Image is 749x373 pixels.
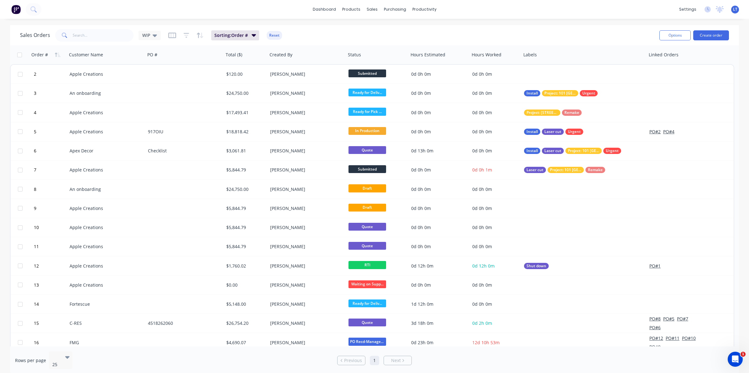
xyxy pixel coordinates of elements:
span: 0d 0h 0m [472,110,492,115]
div: $5,844.79 [226,224,263,231]
div: Fortescue [70,301,139,307]
span: 12 [34,263,39,269]
button: Sorting:Order # [211,30,259,40]
span: In Production [348,127,386,135]
button: 9 [32,199,70,218]
span: Laser cut [544,148,561,154]
button: 3 [32,84,70,103]
span: 13 [34,282,39,288]
a: Next page [384,357,411,364]
button: Laser cutProject: 101 [GEOGRAPHIC_DATA]Remake [524,167,605,173]
span: Waiting on Supp... [348,280,386,288]
button: PO#1 [649,263,661,269]
div: Apple Creations [70,263,139,269]
div: $5,844.79 [226,243,263,250]
button: 15 [32,314,70,333]
span: Ready for Deliv... [348,299,386,307]
div: Apple Creations [70,205,139,212]
div: [PERSON_NAME] [270,224,340,231]
div: FMG [70,340,139,346]
span: Next [391,357,401,364]
button: 8 [32,180,70,199]
div: Apple Creations [70,129,139,135]
div: [PERSON_NAME] [270,282,340,288]
span: PO Recd-Manager... [348,338,386,345]
span: 0d 0h 0m [472,90,492,96]
div: Apex Decor [70,148,139,154]
div: [PERSON_NAME] [270,129,340,135]
span: 10 [34,224,39,231]
div: 0d 0h 0m [411,110,464,116]
span: 9 [34,205,36,212]
span: 11 [34,243,39,250]
div: 0d 13h 0m [411,148,464,154]
span: Remake [564,110,579,116]
div: $0.00 [226,282,263,288]
span: Project: 101 [GEOGRAPHIC_DATA] [550,167,581,173]
div: An onboarding [70,90,139,96]
div: [PERSON_NAME] [270,90,340,96]
div: Apple Creations [70,167,139,173]
span: Submitted [348,69,386,77]
div: Apple Creations [70,243,139,250]
span: Quote [348,319,386,326]
span: Previous [344,357,362,364]
span: 0d 0h 0m [472,186,492,192]
iframe: Intercom live chat [728,352,743,367]
div: 0d 12h 0m [411,263,464,269]
ul: Pagination [335,356,414,365]
button: PO#11 [666,335,679,341]
div: Status [348,52,361,58]
span: 12d 10h 53m [472,340,500,345]
div: 0d 0h 0m [411,90,464,96]
div: $18,818.42 [226,129,263,135]
button: InstallLaser cutProject: 101 [GEOGRAPHIC_DATA]Urgent [524,148,621,154]
img: Factory [11,5,21,14]
span: 16 [34,340,39,346]
span: 4 [34,110,36,116]
span: Install [526,90,538,96]
button: 7 [32,161,70,179]
span: 14 [34,301,39,307]
div: 0d 0h 0m [411,224,464,231]
span: 0d 0h 0m [472,205,492,211]
button: PO#5 [663,316,674,322]
div: productivity [409,5,440,14]
div: Customer Name [69,52,103,58]
div: 0d 0h 0m [411,282,464,288]
span: Project: 101 [GEOGRAPHIC_DATA] [568,148,599,154]
div: 0d 0h 0m [411,71,464,77]
div: 0d 0h 0m [411,243,464,250]
div: 3d 18h 0m [411,320,464,326]
button: PO#2 [649,129,661,135]
a: dashboard [310,5,339,14]
button: PO#10 [682,335,696,341]
div: $26,754.20 [226,320,263,326]
a: Previous page [338,357,365,364]
div: Apple Creations [70,282,139,288]
button: PO#9 [649,344,661,350]
span: 8 [34,186,36,192]
h1: Sales Orders [20,32,50,38]
div: 0d 0h 0m [411,186,464,192]
div: [PERSON_NAME] [270,71,340,77]
span: WIP [142,32,150,38]
button: 13 [32,276,70,294]
span: Urgent [606,148,619,154]
div: $5,148.00 [226,301,263,307]
div: [PERSON_NAME] [270,243,340,250]
span: 0d 0h 1m [472,167,492,173]
span: 0d 12h 0m [472,263,495,269]
span: Urgent [568,129,581,135]
span: 2 [34,71,36,77]
button: PO#8 [649,316,661,322]
button: PO#4 [663,129,674,135]
button: InstallProject: 101 [GEOGRAPHIC_DATA]Urgent [524,90,598,96]
button: 10 [32,218,70,237]
button: Shut down [524,263,549,269]
button: 5 [32,122,70,141]
div: purchasing [381,5,409,14]
div: An onboarding [70,186,139,192]
span: Draft [348,204,386,212]
button: PO#7 [677,316,688,322]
